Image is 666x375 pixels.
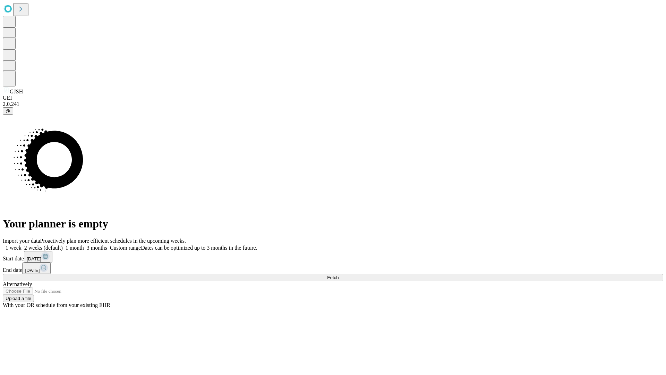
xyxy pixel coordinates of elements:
button: @ [3,107,13,115]
h1: Your planner is empty [3,217,663,230]
span: Import your data [3,238,40,244]
span: [DATE] [25,268,40,273]
div: 2.0.241 [3,101,663,107]
span: 2 weeks (default) [24,245,63,251]
button: [DATE] [22,262,51,274]
button: Upload a file [3,295,34,302]
span: 1 month [66,245,84,251]
span: With your OR schedule from your existing EHR [3,302,110,308]
span: GJSH [10,89,23,94]
button: Fetch [3,274,663,281]
span: @ [6,108,10,114]
span: Dates can be optimized up to 3 months in the future. [141,245,257,251]
span: Fetch [327,275,339,280]
span: Proactively plan more efficient schedules in the upcoming weeks. [40,238,186,244]
span: 3 months [87,245,107,251]
span: 1 week [6,245,22,251]
div: Start date [3,251,663,262]
span: [DATE] [27,256,41,261]
div: End date [3,262,663,274]
span: Custom range [110,245,141,251]
button: [DATE] [24,251,52,262]
span: Alternatively [3,281,32,287]
div: GEI [3,95,663,101]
